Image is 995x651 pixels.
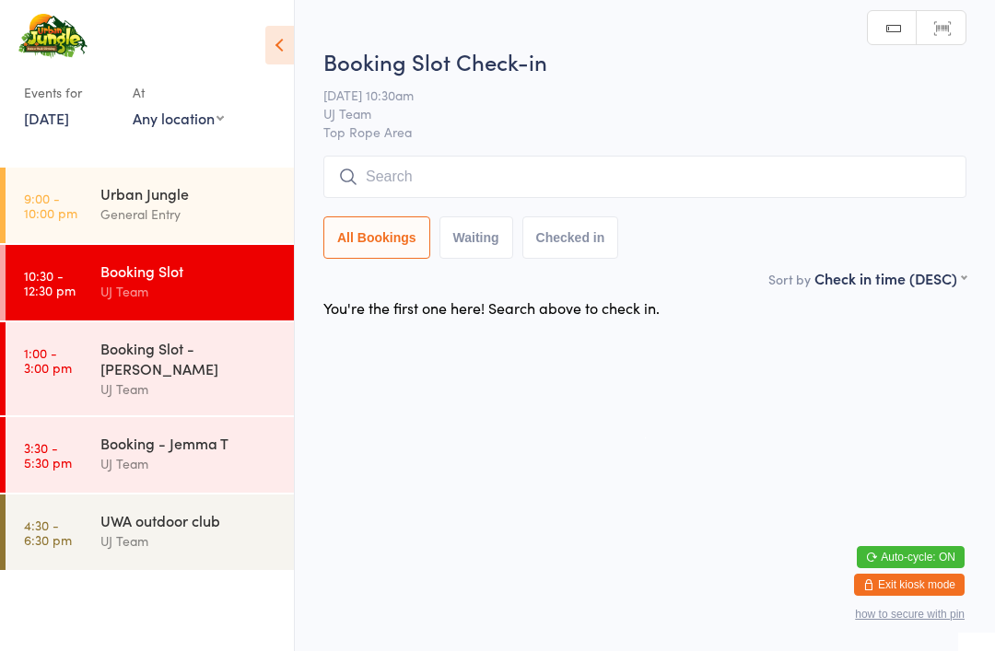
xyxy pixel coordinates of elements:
input: Search [323,156,966,198]
span: UJ Team [323,104,938,122]
div: Urban Jungle [100,183,278,203]
img: Urban Jungle Indoor Rock Climbing [18,14,88,59]
button: how to secure with pin [855,608,965,621]
time: 4:30 - 6:30 pm [24,517,72,547]
time: 3:30 - 5:30 pm [24,440,72,470]
div: UJ Team [100,281,278,302]
span: [DATE] 10:30am [323,86,938,104]
a: 9:00 -10:00 pmUrban JungleGeneral Entry [6,168,294,243]
div: Booking Slot - [PERSON_NAME] [100,338,278,378]
div: UJ Team [100,378,278,400]
div: You're the first one here! Search above to check in. [323,297,660,318]
div: UWA outdoor club [100,510,278,530]
div: UJ Team [100,453,278,474]
button: Checked in [522,216,619,259]
div: UJ Team [100,530,278,552]
a: 4:30 -6:30 pmUWA outdoor clubUJ Team [6,494,294,570]
time: 1:00 - 3:00 pm [24,345,72,375]
time: 10:30 - 12:30 pm [24,268,76,297]
label: Sort by [768,270,811,288]
div: Booking - Jemma T [100,433,278,453]
button: Auto-cycle: ON [857,546,965,568]
time: 9:00 - 10:00 pm [24,191,77,220]
button: Exit kiosk mode [854,574,965,596]
button: All Bookings [323,216,430,259]
button: Waiting [439,216,513,259]
div: Booking Slot [100,261,278,281]
a: 10:30 -12:30 pmBooking SlotUJ Team [6,245,294,320]
div: Any location [133,108,224,128]
div: General Entry [100,203,278,225]
h2: Booking Slot Check-in [323,46,966,76]
a: 1:00 -3:00 pmBooking Slot - [PERSON_NAME]UJ Team [6,322,294,415]
div: At [133,77,224,108]
a: 3:30 -5:30 pmBooking - Jemma TUJ Team [6,417,294,493]
a: [DATE] [24,108,69,128]
div: Check in time (DESC) [814,268,966,288]
span: Top Rope Area [323,122,966,141]
div: Events for [24,77,114,108]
